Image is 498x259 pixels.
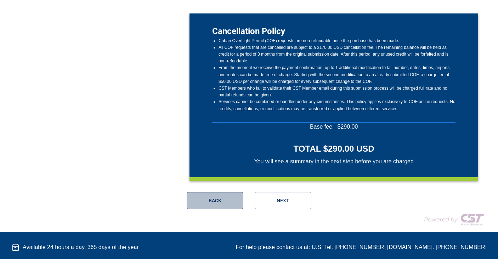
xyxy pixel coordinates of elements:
[11,243,139,252] div: Available 24 hours a day, 365 days of the year
[255,192,311,209] button: Next
[219,85,455,98] li: CST Members who fail to validate their CST Member email during this submission process will be ch...
[236,243,487,252] div: For help please contact us at: U.S. Tel. [PHONE_NUMBER] [DOMAIN_NAME]. [PHONE_NUMBER]
[219,38,455,44] li: Cuban Overflight Permit (COF) requests are non-refundable once the purchase has been made.
[219,64,455,85] li: From the moment we receive the payment confirmation, up to 1 additional modification to tail numb...
[187,192,243,209] button: Back
[310,123,334,131] span: Base fee:
[254,157,414,166] span: You will see a summary in the next step before you are charged
[294,143,374,155] h4: TOTAL $290.00 USD
[219,44,455,65] li: All COF requests that are cancelled are subject to a $170.00 USD cancellation fee. The remaining ...
[212,25,455,38] p: Cancellation Policy
[219,98,455,112] li: Services cannot be combined or bundled under any circumstances. This policy applies exclusively t...
[416,210,487,228] img: COMPANY LOGO
[338,123,358,131] span: $ 290.00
